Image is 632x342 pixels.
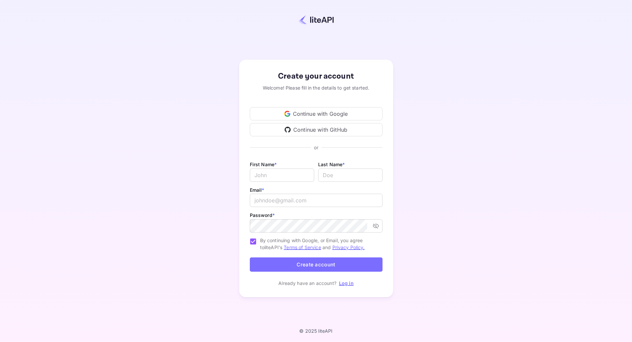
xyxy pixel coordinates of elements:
[284,244,321,250] a: Terms of Service
[250,84,383,91] div: Welcome! Please fill in the details to get started.
[332,244,365,250] a: Privacy Policy.
[250,107,383,120] div: Continue with Google
[339,280,354,286] a: Log in
[250,212,275,218] label: Password
[250,194,383,207] input: johndoe@gmail.com
[299,15,334,25] img: liteapi
[318,162,345,167] label: Last Name
[250,162,277,167] label: First Name
[260,237,377,251] span: By continuing with Google, or Email, you agree to liteAPI's and
[318,169,383,182] input: Doe
[250,257,383,272] button: Create account
[250,123,383,136] div: Continue with GitHub
[250,70,383,82] div: Create your account
[278,280,336,287] p: Already have an account?
[299,328,332,334] p: © 2025 liteAPI
[250,187,264,193] label: Email
[370,220,382,232] button: toggle password visibility
[250,169,314,182] input: John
